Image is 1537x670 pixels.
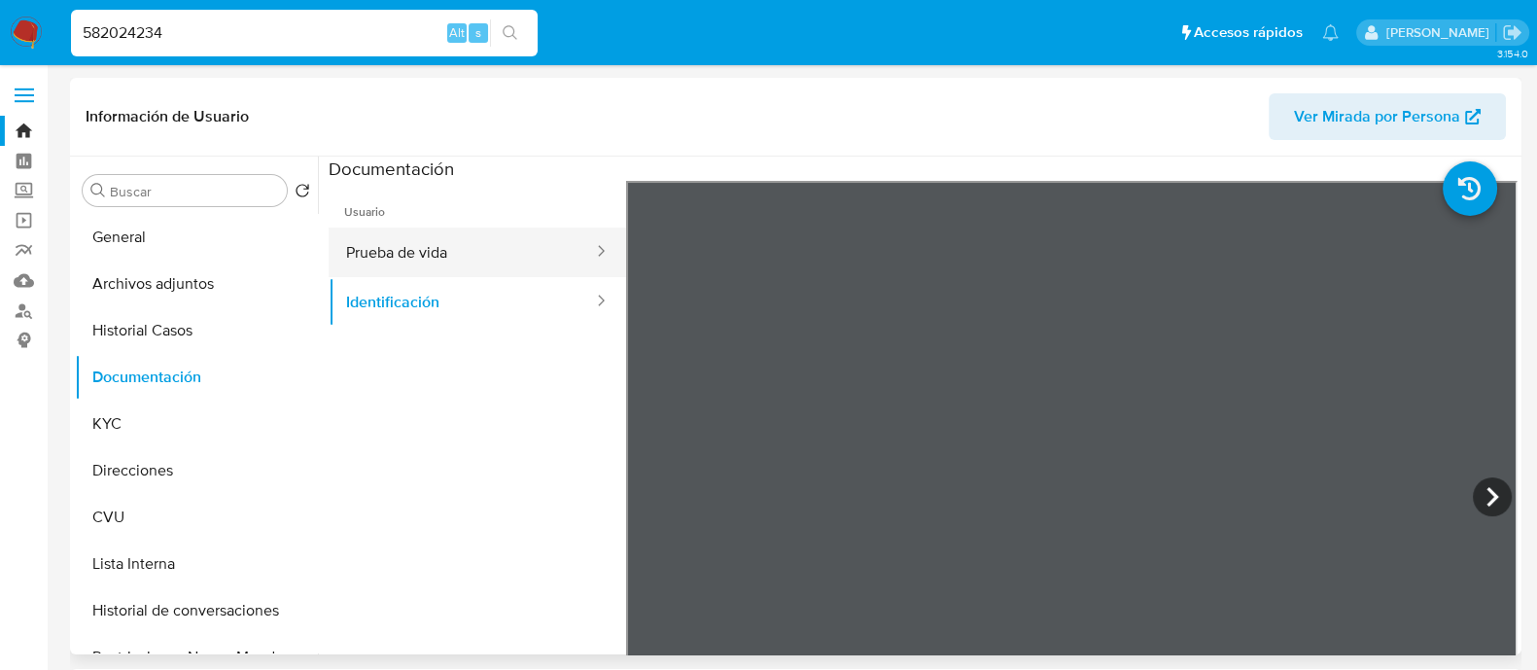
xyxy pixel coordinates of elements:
[86,107,249,126] h1: Información de Usuario
[75,494,318,541] button: CVU
[1502,22,1522,43] a: Salir
[490,19,530,47] button: search-icon
[75,307,318,354] button: Historial Casos
[1194,22,1303,43] span: Accesos rápidos
[1322,24,1339,41] a: Notificaciones
[475,23,481,42] span: s
[110,183,279,200] input: Buscar
[75,354,318,401] button: Documentación
[75,587,318,634] button: Historial de conversaciones
[75,447,318,494] button: Direcciones
[75,541,318,587] button: Lista Interna
[449,23,465,42] span: Alt
[75,261,318,307] button: Archivos adjuntos
[71,20,538,46] input: Buscar usuario o caso...
[90,183,106,198] button: Buscar
[1269,93,1506,140] button: Ver Mirada por Persona
[75,401,318,447] button: KYC
[1294,93,1460,140] span: Ver Mirada por Persona
[75,214,318,261] button: General
[295,183,310,204] button: Volver al orden por defecto
[1385,23,1495,42] p: martin.degiuli@mercadolibre.com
